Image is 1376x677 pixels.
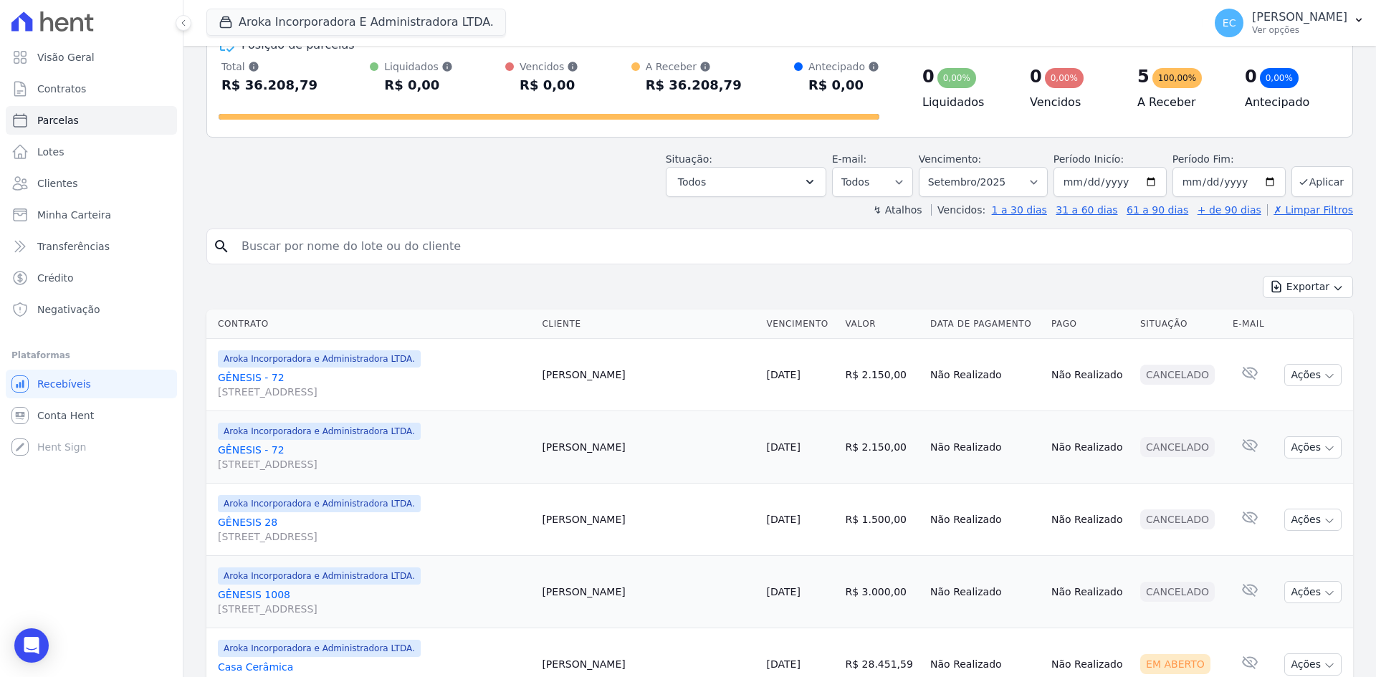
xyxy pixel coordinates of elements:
[840,339,925,411] td: R$ 2.150,00
[1291,166,1353,197] button: Aplicar
[384,59,453,74] div: Liquidados
[767,658,801,670] a: [DATE]
[520,59,578,74] div: Vencidos
[37,50,95,64] span: Visão Geral
[873,204,922,216] label: ↯ Atalhos
[1030,94,1114,111] h4: Vencidos
[218,567,421,585] span: Aroka Incorporadora e Administradora LTDA.
[1045,68,1084,88] div: 0,00%
[6,201,177,229] a: Minha Carteira
[1252,10,1347,24] p: [PERSON_NAME]
[808,74,879,97] div: R$ 0,00
[1030,65,1042,88] div: 0
[536,339,760,411] td: [PERSON_NAME]
[840,309,925,339] th: Valor
[678,173,706,191] span: Todos
[384,74,453,97] div: R$ 0,00
[1127,204,1188,216] a: 61 a 90 dias
[924,556,1046,628] td: Não Realizado
[218,602,530,616] span: [STREET_ADDRESS]
[6,401,177,430] a: Conta Hent
[1137,65,1150,88] div: 5
[832,153,867,165] label: E-mail:
[536,556,760,628] td: [PERSON_NAME]
[6,106,177,135] a: Parcelas
[37,82,86,96] span: Contratos
[937,68,976,88] div: 0,00%
[218,495,421,512] span: Aroka Incorporadora e Administradora LTDA.
[1053,153,1124,165] label: Período Inicío:
[924,484,1046,556] td: Não Realizado
[1140,654,1210,674] div: Em Aberto
[924,411,1046,484] td: Não Realizado
[6,370,177,398] a: Recebíveis
[14,628,49,663] div: Open Intercom Messenger
[931,204,985,216] label: Vencidos:
[767,369,801,380] a: [DATE]
[1140,437,1215,457] div: Cancelado
[666,153,712,165] label: Situação:
[1252,24,1347,36] p: Ver opções
[919,153,981,165] label: Vencimento:
[1203,3,1376,43] button: EC [PERSON_NAME] Ver opções
[1198,204,1261,216] a: + de 90 dias
[1284,364,1342,386] button: Ações
[6,232,177,261] a: Transferências
[206,9,506,36] button: Aroka Incorporadora E Administradora LTDA.
[37,408,94,423] span: Conta Hent
[1140,365,1215,385] div: Cancelado
[761,309,840,339] th: Vencimento
[922,94,1007,111] h4: Liquidados
[922,65,935,88] div: 0
[218,515,530,544] a: GÊNESIS 28[STREET_ADDRESS]
[6,138,177,166] a: Lotes
[218,640,421,657] span: Aroka Incorporadora e Administradora LTDA.
[6,295,177,324] a: Negativação
[11,347,171,364] div: Plataformas
[218,350,421,368] span: Aroka Incorporadora e Administradora LTDA.
[1046,556,1134,628] td: Não Realizado
[924,309,1046,339] th: Data de Pagamento
[840,484,925,556] td: R$ 1.500,00
[808,59,879,74] div: Antecipado
[6,264,177,292] a: Crédito
[1284,509,1342,531] button: Ações
[218,423,421,440] span: Aroka Incorporadora e Administradora LTDA.
[1260,68,1299,88] div: 0,00%
[992,204,1047,216] a: 1 a 30 dias
[1284,581,1342,603] button: Ações
[1245,65,1257,88] div: 0
[767,441,801,453] a: [DATE]
[218,370,530,399] a: GÊNESIS - 72[STREET_ADDRESS]
[1263,276,1353,298] button: Exportar
[1046,309,1134,339] th: Pago
[536,309,760,339] th: Cliente
[1046,484,1134,556] td: Não Realizado
[37,113,79,128] span: Parcelas
[218,443,530,471] a: GÊNESIS - 72[STREET_ADDRESS]
[221,59,317,74] div: Total
[37,271,74,285] span: Crédito
[218,529,530,544] span: [STREET_ADDRESS]
[1046,411,1134,484] td: Não Realizado
[666,167,826,197] button: Todos
[37,145,64,159] span: Lotes
[1223,18,1236,28] span: EC
[218,385,530,399] span: [STREET_ADDRESS]
[6,43,177,72] a: Visão Geral
[536,411,760,484] td: [PERSON_NAME]
[37,176,77,191] span: Clientes
[767,586,801,597] a: [DATE]
[1046,339,1134,411] td: Não Realizado
[1140,509,1215,529] div: Cancelado
[218,457,530,471] span: [STREET_ADDRESS]
[536,484,760,556] td: [PERSON_NAME]
[218,587,530,616] a: GÊNESIS 1008[STREET_ADDRESS]
[1140,582,1215,602] div: Cancelado
[1284,436,1342,458] button: Ações
[221,74,317,97] div: R$ 36.208,79
[6,75,177,103] a: Contratos
[1172,152,1286,167] label: Período Fim:
[520,74,578,97] div: R$ 0,00
[1267,204,1353,216] a: ✗ Limpar Filtros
